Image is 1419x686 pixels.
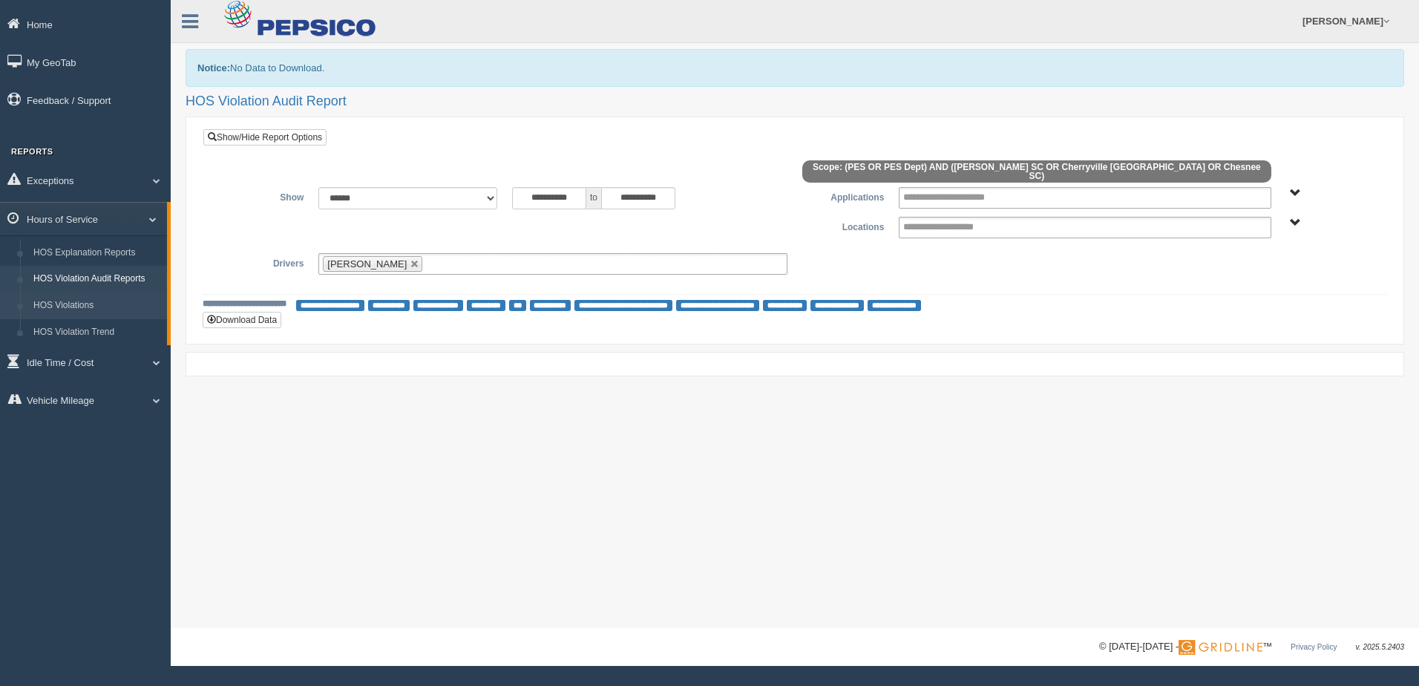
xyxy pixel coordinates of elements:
[203,312,281,328] button: Download Data
[203,129,327,146] a: Show/Hide Report Options
[1356,643,1404,651] span: v. 2025.5.2403
[795,217,891,235] label: Locations
[802,160,1271,183] span: Scope: (PES OR PES Dept) AND ([PERSON_NAME] SC OR Cherryville [GEOGRAPHIC_DATA] OR Chesnee SC)
[186,94,1404,109] h2: HOS Violation Audit Report
[27,293,167,319] a: HOS Violations
[795,187,891,205] label: Applications
[27,319,167,346] a: HOS Violation Trend
[327,258,407,269] span: [PERSON_NAME]
[214,187,311,205] label: Show
[27,240,167,267] a: HOS Explanation Reports
[186,49,1404,87] div: No Data to Download.
[1099,639,1404,655] div: © [DATE]-[DATE] - ™
[1179,640,1262,655] img: Gridline
[1291,643,1337,651] a: Privacy Policy
[27,266,167,293] a: HOS Violation Audit Reports
[197,62,230,73] b: Notice:
[214,253,311,271] label: Drivers
[586,187,601,209] span: to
